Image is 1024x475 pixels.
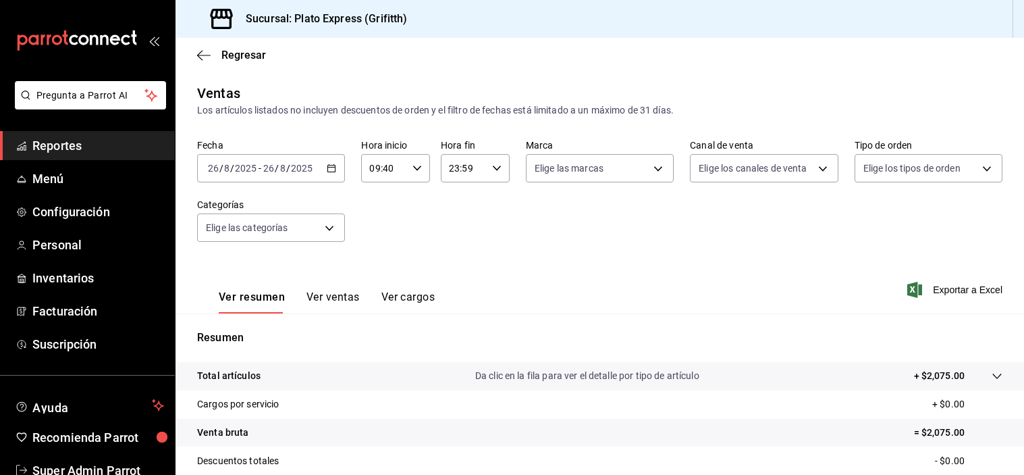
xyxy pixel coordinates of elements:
[149,35,159,46] button: open_drawer_menu
[32,397,146,414] span: Ayuda
[235,11,407,27] h3: Sucursal: Plato Express (Grifitth)
[197,369,261,383] p: Total artículos
[914,426,1002,440] p: = $2,075.00
[219,291,285,314] button: Ver resumen
[32,236,164,254] span: Personal
[197,83,240,103] div: Ventas
[197,330,1002,346] p: Resumen
[526,141,674,150] label: Marca
[219,163,223,174] span: /
[223,163,230,174] input: --
[279,163,286,174] input: --
[863,161,961,175] span: Elige los tipos de orden
[197,103,1002,118] div: Los artículos listados no incluyen descuentos de orden y el filtro de fechas está limitado a un m...
[197,397,279,411] p: Cargos por servicio
[32,170,164,188] span: Menú
[914,369,965,383] p: + $2,075.00
[32,136,164,155] span: Reportes
[15,81,166,109] button: Pregunta a Parrot AI
[207,163,219,174] input: --
[9,98,166,112] a: Pregunta a Parrot AI
[32,428,164,447] span: Recomienda Parrot
[290,163,313,174] input: ----
[932,397,1002,411] p: + $0.00
[699,161,807,175] span: Elige los canales de venta
[36,89,145,103] span: Pregunta a Parrot AI
[32,269,164,287] span: Inventarios
[910,282,1002,298] button: Exportar a Excel
[690,141,838,150] label: Canal de venta
[206,221,288,234] span: Elige las categorías
[855,141,1002,150] label: Tipo de orden
[32,203,164,221] span: Configuración
[306,291,360,314] button: Ver ventas
[197,454,279,468] p: Descuentos totales
[197,141,345,150] label: Fecha
[275,163,279,174] span: /
[475,369,699,383] p: Da clic en la fila para ver el detalle por tipo de artículo
[234,163,257,174] input: ----
[32,335,164,353] span: Suscripción
[361,141,430,150] label: Hora inicio
[197,426,248,440] p: Venta bruta
[935,454,1002,468] p: - $0.00
[535,161,603,175] span: Elige las marcas
[230,163,234,174] span: /
[219,291,435,314] div: navigation tabs
[441,141,510,150] label: Hora fin
[197,49,266,61] button: Regresar
[259,163,261,174] span: -
[32,302,164,320] span: Facturación
[221,49,266,61] span: Regresar
[381,291,435,314] button: Ver cargos
[286,163,290,174] span: /
[197,200,345,209] label: Categorías
[263,163,275,174] input: --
